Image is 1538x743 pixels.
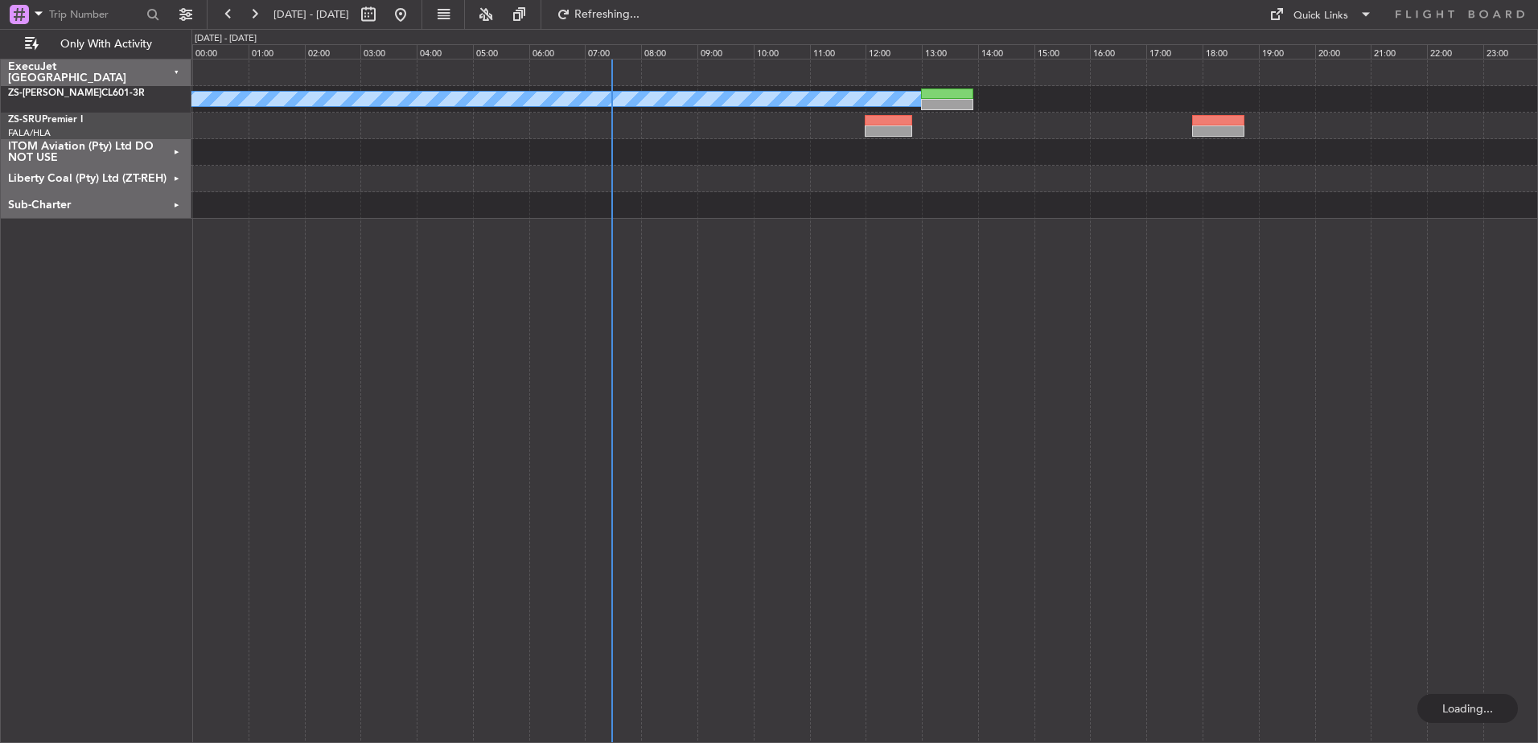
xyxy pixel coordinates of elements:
[922,44,978,59] div: 13:00
[273,7,349,22] span: [DATE] - [DATE]
[49,2,142,27] input: Trip Number
[8,88,145,98] a: ZS-[PERSON_NAME]CL601-3R
[8,115,83,125] a: ZS-SRUPremier I
[8,88,101,98] span: ZS-[PERSON_NAME]
[1034,44,1091,59] div: 15:00
[195,32,257,46] div: [DATE] - [DATE]
[697,44,754,59] div: 09:00
[473,44,529,59] div: 05:00
[360,44,417,59] div: 03:00
[1427,44,1483,59] div: 22:00
[1371,44,1427,59] div: 21:00
[978,44,1034,59] div: 14:00
[641,44,697,59] div: 08:00
[810,44,866,59] div: 11:00
[192,44,249,59] div: 00:00
[1203,44,1259,59] div: 18:00
[1315,44,1371,59] div: 20:00
[866,44,922,59] div: 12:00
[1261,2,1380,27] button: Quick Links
[249,44,305,59] div: 01:00
[574,9,641,20] span: Refreshing...
[1293,8,1348,24] div: Quick Links
[585,44,641,59] div: 07:00
[42,39,170,50] span: Only With Activity
[1417,694,1518,723] div: Loading...
[417,44,473,59] div: 04:00
[1090,44,1146,59] div: 16:00
[1259,44,1315,59] div: 19:00
[1146,44,1203,59] div: 17:00
[529,44,586,59] div: 06:00
[549,2,646,27] button: Refreshing...
[8,115,42,125] span: ZS-SRU
[305,44,361,59] div: 02:00
[8,127,51,139] a: FALA/HLA
[18,31,175,57] button: Only With Activity
[754,44,810,59] div: 10:00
